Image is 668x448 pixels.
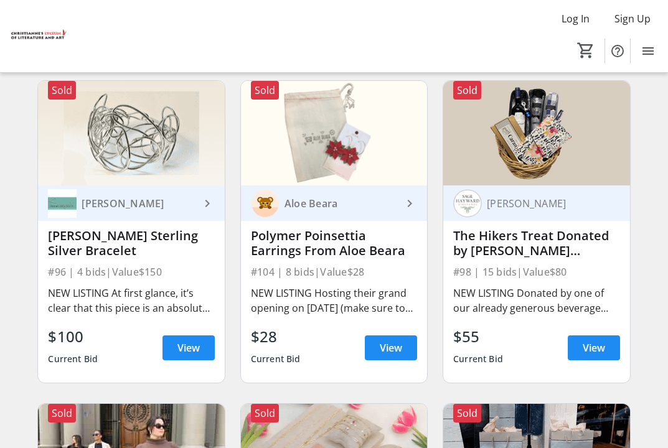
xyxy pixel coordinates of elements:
a: View [568,335,620,360]
div: Sold [453,81,481,100]
img: Wendy Sage-Hayward [453,189,482,218]
div: #98 | 15 bids | Value $80 [453,263,619,281]
div: Sold [48,81,76,100]
img: Christianne's Lyceum of Literature and Art's Logo [7,5,70,67]
div: NEW LISTING Hosting their grand opening on [DATE] (make sure to sample their cake), our next door... [251,286,417,315]
div: [PERSON_NAME] Sterling Silver Bracelet [48,228,214,258]
div: NEW LISTING At first glance, it’s clear that this piece is an absolute showstopper. Made from Ste... [48,286,214,315]
div: $55 [453,325,503,348]
button: Sign Up [604,9,661,29]
div: Current Bid [453,348,503,370]
div: $28 [251,325,301,348]
img: The Hikers Treat Donated by Wendy Sage Hayward [443,81,629,185]
div: $100 [48,325,98,348]
div: [PERSON_NAME] [77,197,199,210]
div: The Hikers Treat Donated by [PERSON_NAME] [PERSON_NAME] [453,228,619,258]
span: View [177,340,200,355]
div: Current Bid [251,348,301,370]
span: Log In [562,11,590,26]
div: Sold [251,404,279,422]
a: View [162,335,215,360]
div: Sold [251,81,279,100]
button: Cart [575,39,597,62]
div: [PERSON_NAME] [482,197,604,210]
div: Current Bid [48,348,98,370]
span: Sign Up [614,11,651,26]
div: #104 | 8 bids | Value $28 [251,263,417,281]
img: Kristal Vinas Sterling Silver Bracelet [38,81,224,185]
div: Sold [48,404,76,422]
mat-icon: keyboard_arrow_right [402,196,417,211]
a: View [365,335,417,360]
a: Aloe BearaAloe Beara [241,185,427,221]
div: Polymer Poinsettia Earrings From Aloe Beara [251,228,417,258]
span: View [380,340,402,355]
mat-icon: keyboard_arrow_right [200,196,215,211]
a: Kristal Vinas[PERSON_NAME] [38,185,224,221]
div: Aloe Beara [280,197,402,210]
div: NEW LISTING Donated by one of our already generous beverage sponsors, this item ensures you can c... [453,286,619,315]
img: Polymer Poinsettia Earrings From Aloe Beara [241,81,427,185]
div: Sold [453,404,481,422]
button: Log In [552,9,600,29]
span: View [583,340,605,355]
div: #96 | 4 bids | Value $150 [48,263,214,281]
img: Aloe Beara [251,189,280,218]
button: Menu [636,39,661,63]
img: Kristal Vinas [48,189,77,218]
button: Help [605,39,630,63]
